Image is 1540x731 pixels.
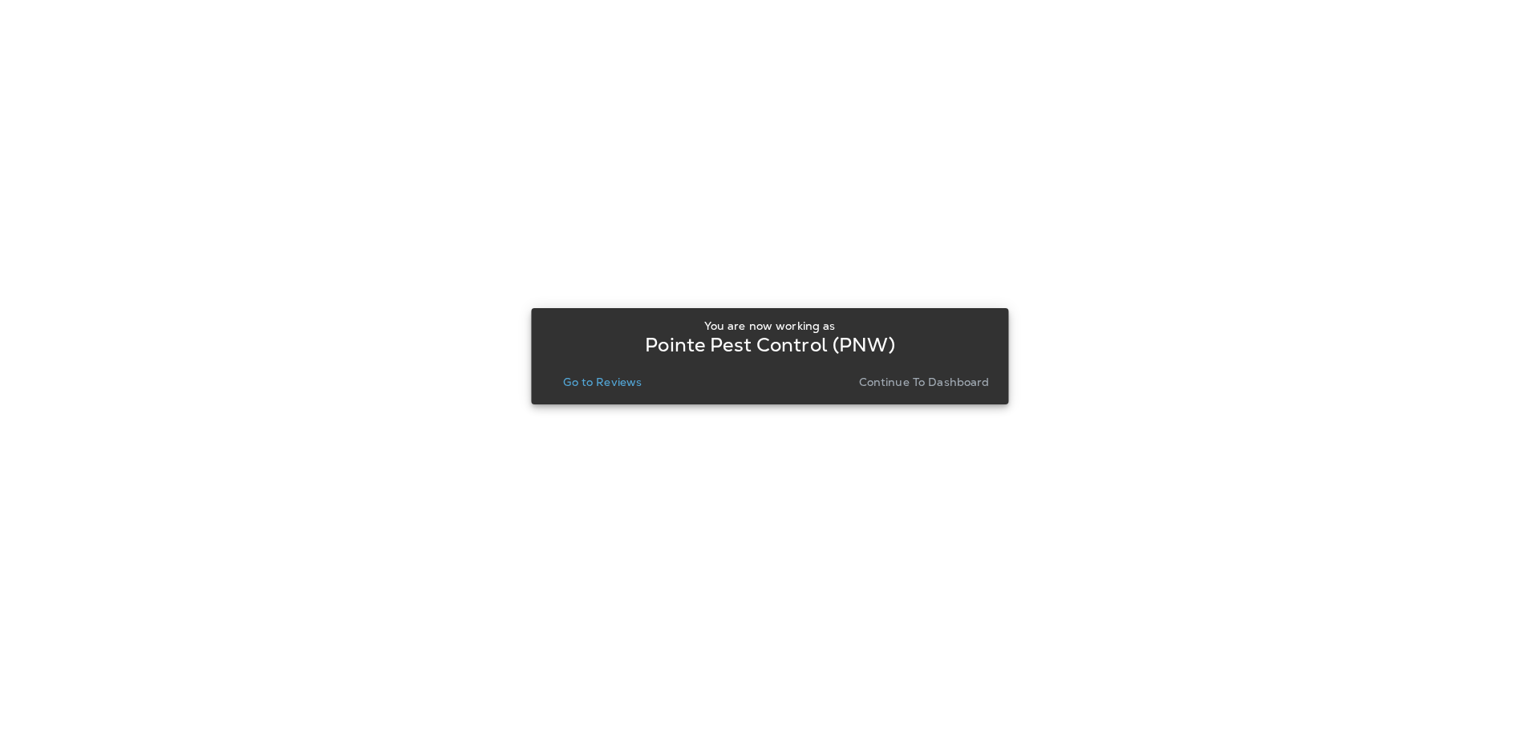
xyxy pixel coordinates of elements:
p: Continue to Dashboard [859,376,990,388]
p: Pointe Pest Control (PNW) [645,339,895,351]
button: Go to Reviews [557,371,648,393]
p: Go to Reviews [563,376,642,388]
p: You are now working as [704,319,835,332]
button: Continue to Dashboard [853,371,996,393]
